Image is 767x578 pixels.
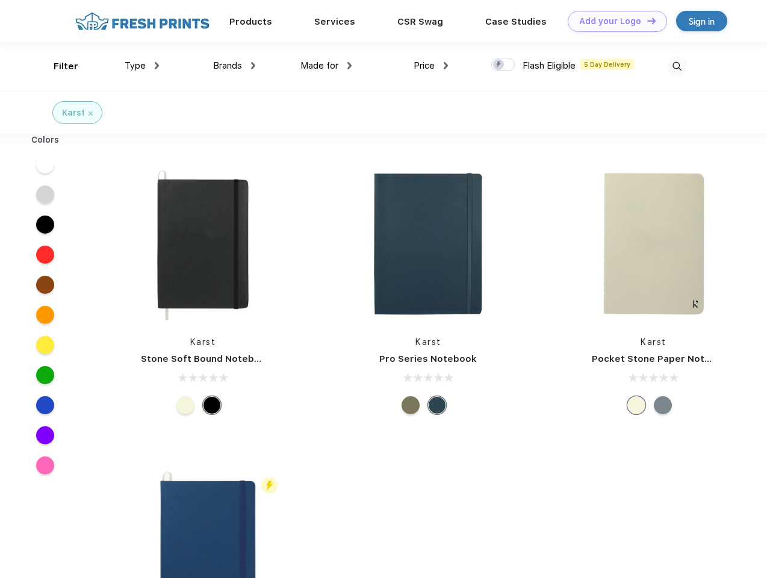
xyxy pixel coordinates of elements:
[88,111,93,116] img: filter_cancel.svg
[348,164,508,324] img: func=resize&h=266
[444,62,448,69] img: dropdown.png
[689,14,715,28] div: Sign in
[22,134,69,146] div: Colors
[347,62,352,69] img: dropdown.png
[141,353,272,364] a: Stone Soft Bound Notebook
[261,477,278,494] img: flash_active_toggle.svg
[428,396,446,414] div: Navy
[155,62,159,69] img: dropdown.png
[62,107,85,119] div: Karst
[72,11,213,32] img: fo%20logo%202.webp
[251,62,255,69] img: dropdown.png
[667,57,687,76] img: desktop_search.svg
[654,396,672,414] div: Gray
[314,16,355,27] a: Services
[125,60,146,71] span: Type
[379,353,477,364] a: Pro Series Notebook
[627,396,645,414] div: Beige
[641,337,666,347] a: Karst
[402,396,420,414] div: Olive
[203,396,221,414] div: Black
[54,60,78,73] div: Filter
[123,164,283,324] img: func=resize&h=266
[176,396,194,414] div: Beige
[397,16,443,27] a: CSR Swag
[647,17,656,24] img: DT
[579,16,641,26] div: Add your Logo
[213,60,242,71] span: Brands
[415,337,441,347] a: Karst
[300,60,338,71] span: Made for
[676,11,727,31] a: Sign in
[229,16,272,27] a: Products
[523,60,576,71] span: Flash Eligible
[592,353,734,364] a: Pocket Stone Paper Notebook
[574,164,734,324] img: func=resize&h=266
[190,337,216,347] a: Karst
[414,60,435,71] span: Price
[580,59,634,70] span: 5 Day Delivery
